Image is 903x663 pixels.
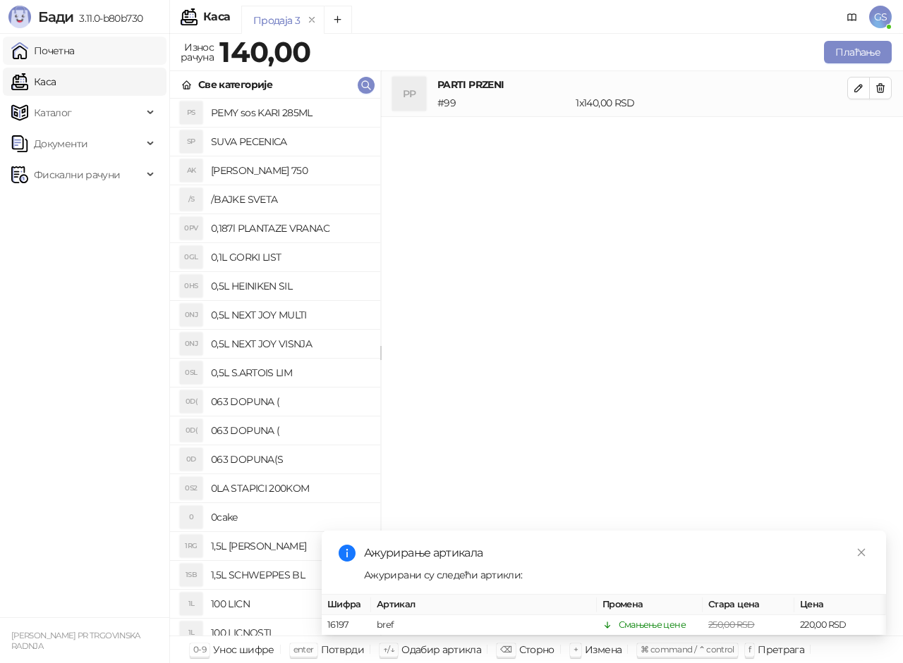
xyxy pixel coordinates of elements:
button: Add tab [324,6,352,34]
th: Цена [794,595,886,615]
span: 0-9 [193,644,206,655]
div: grid [170,99,380,636]
h4: 0,5L S.ARTOIS LIM [211,361,369,384]
span: f [749,644,751,655]
h4: 100 LICN [211,593,369,615]
div: 0NJ [180,304,202,326]
div: 1 x 140,00 RSD [573,95,850,111]
h4: /BAJKE SVETA [211,188,369,211]
span: 3.11.0-b80b730 [73,12,143,25]
th: Промена [597,595,703,615]
span: GS [869,6,892,28]
span: Бади [38,8,73,25]
div: 0GL [180,246,202,268]
span: Каталог [34,99,72,127]
h4: 0,5L NEXT JOY VISNJA [211,333,369,355]
span: info-circle [339,545,356,562]
a: Каса [11,68,56,96]
span: ⌫ [500,644,511,655]
img: Logo [8,6,31,28]
h4: 0,187l PLANTAZE VRANAC [211,217,369,240]
div: SP [180,130,202,153]
div: # 99 [435,95,573,111]
div: 0S2 [180,477,202,500]
div: Износ рачуна [178,38,217,66]
div: 0HS [180,275,202,297]
th: Шифра [322,595,371,615]
td: 16197 [322,615,371,636]
div: PS [180,101,202,124]
h4: 0,5L HEINIKEN SIL [211,275,369,297]
span: + [574,644,578,655]
div: Сторно [519,640,554,659]
h4: PEMY sos KARI 285ML [211,101,369,124]
a: Close [854,545,869,560]
div: Потврди [321,640,365,659]
h4: 0LA STAPICI 200KOM [211,477,369,500]
span: Фискални рачуни [34,161,120,189]
a: Почетна [11,37,75,65]
div: Све категорије [198,77,272,92]
div: 1L [180,621,202,644]
div: PP [392,77,426,111]
span: Документи [34,130,87,158]
span: enter [293,644,314,655]
button: Плаћање [824,41,892,63]
div: 0PV [180,217,202,240]
h4: [PERSON_NAME] 750 [211,159,369,182]
h4: 0,5L NEXT JOY MULTI [211,304,369,326]
small: [PERSON_NAME] PR TRGOVINSKA RADNJA [11,631,140,651]
div: /S [180,188,202,211]
div: 0D( [180,419,202,442]
th: Артикал [371,595,597,615]
span: close [856,547,866,557]
div: 1RG [180,535,202,557]
h4: 1,5L SCHWEPPES BL [211,564,369,586]
span: ⌘ command / ⌃ control [641,644,734,655]
div: Ажурирање артикала [364,545,869,562]
button: remove [303,14,321,26]
h4: 063 DOPUNA(S [211,448,369,471]
a: Документација [841,6,863,28]
div: 0D( [180,390,202,413]
div: Измена [585,640,622,659]
td: bref [371,615,597,636]
div: Ажурирани су следећи артикли: [364,567,869,583]
h4: SUVA PECENICA [211,130,369,153]
span: 250,00 RSD [708,619,755,630]
th: Стара цена [703,595,794,615]
div: Одабир артикла [401,640,481,659]
h4: 1,5L [PERSON_NAME] [211,535,369,557]
span: ↑/↓ [383,644,394,655]
h4: 0cake [211,506,369,528]
div: 0 [180,506,202,528]
h4: 0,1L GORKI LIST [211,246,369,268]
div: 1SB [180,564,202,586]
div: Продаја 3 [253,13,300,28]
h4: 063 DOPUNA ( [211,390,369,413]
div: 0NJ [180,333,202,355]
strong: 140,00 [219,35,310,69]
div: AK [180,159,202,182]
h4: 100 LICNOSTI [211,621,369,644]
div: Каса [203,11,230,23]
div: Претрага [758,640,804,659]
div: 0SL [180,361,202,384]
td: 220,00 RSD [794,615,886,636]
h4: PARTI PRZENI [437,77,847,92]
div: 0D [180,448,202,471]
h4: 063 DOPUNA ( [211,419,369,442]
div: Смањење цене [619,618,686,632]
div: Унос шифре [213,640,274,659]
div: 1L [180,593,202,615]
